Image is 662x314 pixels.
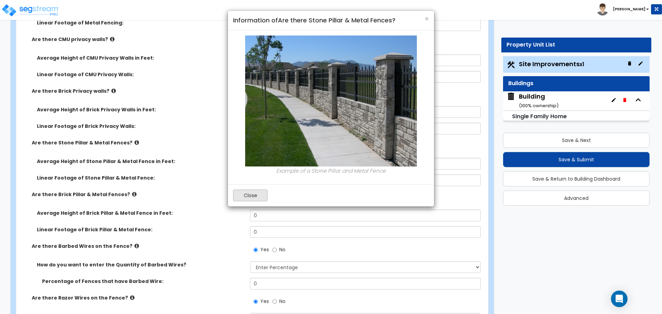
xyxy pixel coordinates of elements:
em: Example of a Stone Pillar and Metal Fence [276,167,386,174]
span: × [424,14,429,24]
div: Open Intercom Messenger [611,291,628,307]
button: Close [233,190,268,201]
img: stone-and-metal-fence.jpeg [245,36,417,166]
h4: Information of Are there Stone Pillar & Metal Fences? [233,16,429,25]
button: Close [424,15,429,22]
